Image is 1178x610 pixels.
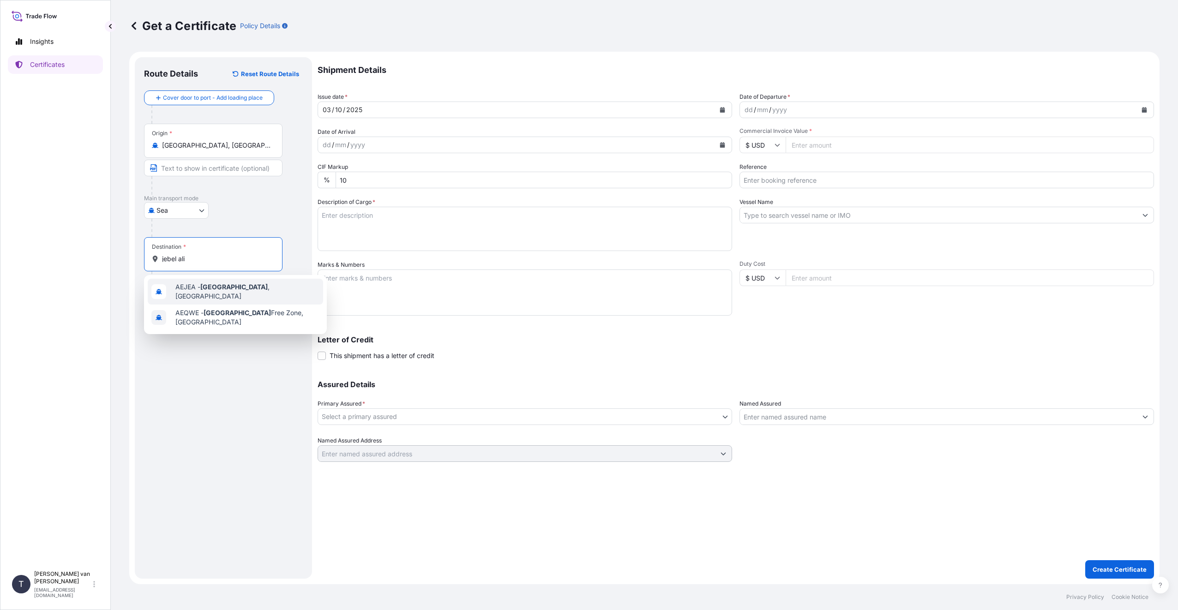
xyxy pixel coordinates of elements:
[336,172,732,188] input: Enter percentage between 0 and 10%
[144,275,327,334] div: Show suggestions
[739,197,773,207] label: Vessel Name
[740,207,1137,223] input: Type to search vessel name or IMO
[345,104,363,115] div: year,
[756,104,769,115] div: month,
[204,309,271,317] b: [GEOGRAPHIC_DATA]
[332,139,334,150] div: /
[1066,593,1104,601] p: Privacy Policy
[318,399,365,408] span: Primary Assured
[318,381,1154,388] p: Assured Details
[771,104,788,115] div: year,
[162,141,271,150] input: Origin
[740,408,1137,425] input: Assured Name
[318,162,348,172] label: CIF Markup
[744,104,754,115] div: day,
[30,60,65,69] p: Certificates
[786,137,1154,153] input: Enter amount
[322,104,332,115] div: day,
[240,21,280,30] p: Policy Details
[754,104,756,115] div: /
[129,18,236,33] p: Get a Certificate
[347,139,349,150] div: /
[30,37,54,46] p: Insights
[162,254,271,263] input: Destination
[334,139,347,150] div: month,
[18,580,24,589] span: T
[318,172,336,188] div: %
[739,260,1154,268] span: Duty Cost
[715,138,730,152] button: Calendar
[349,139,366,150] div: year,
[739,399,781,408] label: Named Assured
[332,104,334,115] div: /
[1137,408,1154,425] button: Show suggestions
[318,57,1154,83] p: Shipment Details
[786,269,1154,286] input: Enter amount
[739,92,790,102] span: Date of Departure
[241,69,299,78] p: Reset Route Details
[1137,207,1154,223] button: Show suggestions
[322,412,397,421] span: Select a primary assured
[144,160,282,176] input: Text to appear on certificate
[152,130,172,137] div: Origin
[156,206,168,215] span: Sea
[175,282,319,301] span: AEJEA - , [GEOGRAPHIC_DATA]
[715,102,730,117] button: Calendar
[343,104,345,115] div: /
[1093,565,1147,574] p: Create Certificate
[34,570,91,585] p: [PERSON_NAME] van [PERSON_NAME]
[318,260,365,269] label: Marks & Numbers
[318,445,715,462] input: Named Assured Address
[1112,593,1148,601] p: Cookie Notice
[175,308,319,327] span: AEQWE - Free Zone, [GEOGRAPHIC_DATA]
[152,243,186,251] div: Destination
[34,587,91,598] p: [EMAIL_ADDRESS][DOMAIN_NAME]
[144,68,198,79] p: Route Details
[739,172,1154,188] input: Enter booking reference
[1137,102,1152,117] button: Calendar
[318,197,375,207] label: Description of Cargo
[318,336,1154,343] p: Letter of Credit
[769,104,771,115] div: /
[739,162,767,172] label: Reference
[715,445,732,462] button: Show suggestions
[318,436,382,445] label: Named Assured Address
[334,104,343,115] div: month,
[318,127,355,137] span: Date of Arrival
[322,139,332,150] div: day,
[200,283,268,291] b: [GEOGRAPHIC_DATA]
[318,92,348,102] span: Issue date
[144,202,209,219] button: Select transport
[163,93,263,102] span: Cover door to port - Add loading place
[330,351,434,360] span: This shipment has a letter of credit
[144,195,303,202] p: Main transport mode
[739,127,1154,135] span: Commercial Invoice Value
